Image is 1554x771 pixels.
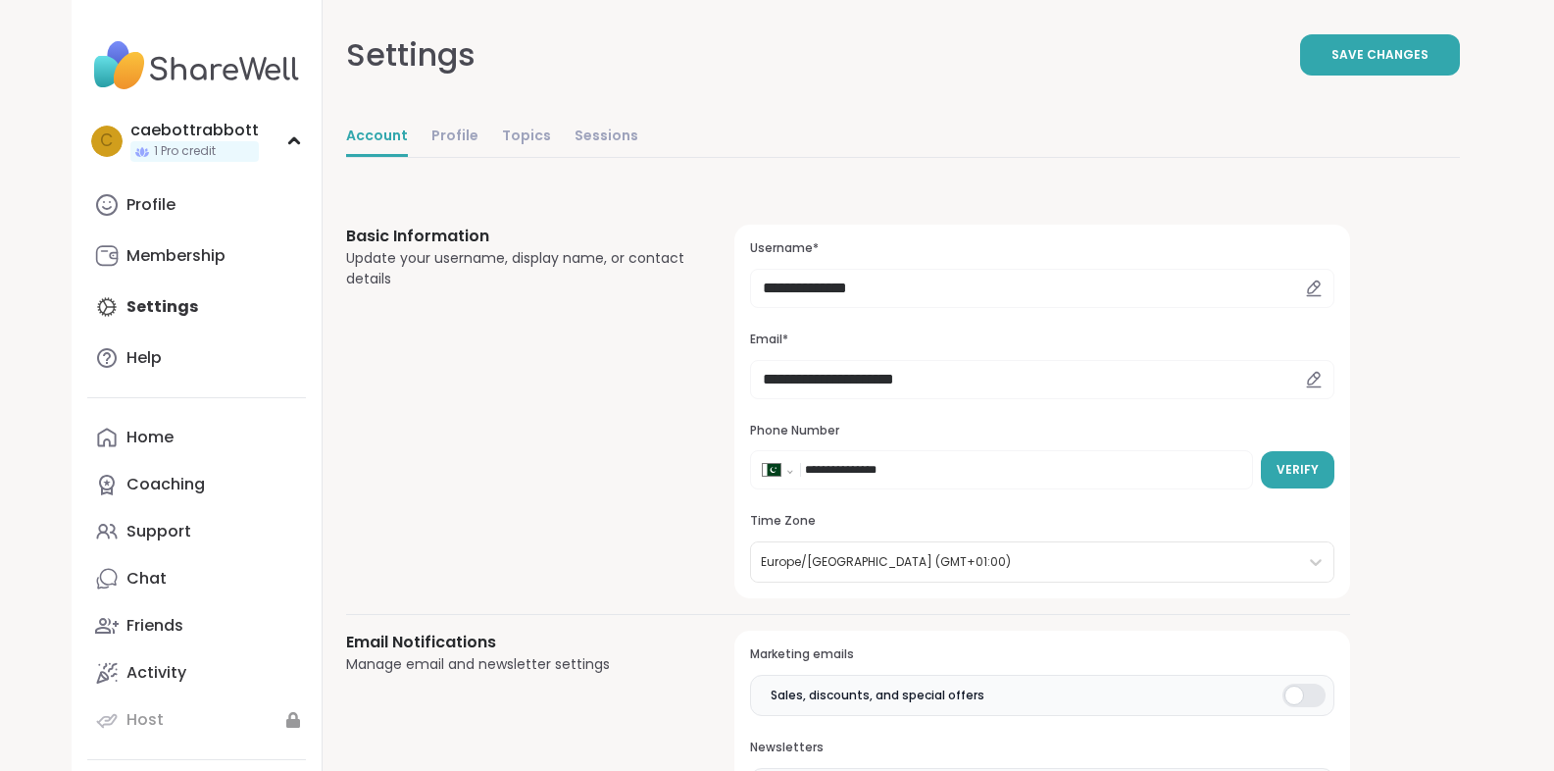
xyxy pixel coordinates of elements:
[750,240,1333,257] h3: Username*
[126,194,175,216] div: Profile
[126,709,164,731] div: Host
[1331,46,1429,64] span: Save Changes
[126,568,167,590] div: Chat
[126,662,186,684] div: Activity
[126,615,183,637] div: Friends
[126,245,226,267] div: Membership
[346,654,688,675] div: Manage email and newsletter settings
[750,332,1333,348] h3: Email*
[87,414,306,461] a: Home
[126,521,191,542] div: Support
[87,461,306,508] a: Coaching
[346,225,688,248] h3: Basic Information
[502,118,551,157] a: Topics
[346,631,688,654] h3: Email Notifications
[750,646,1333,663] h3: Marketing emails
[87,602,306,649] a: Friends
[346,118,408,157] a: Account
[431,118,478,157] a: Profile
[87,649,306,696] a: Activity
[126,427,174,448] div: Home
[771,687,984,704] span: Sales, discounts, and special offers
[126,474,205,495] div: Coaching
[1277,461,1319,479] span: Verify
[87,334,306,382] a: Help
[87,181,306,229] a: Profile
[87,31,306,100] img: ShareWell Nav Logo
[154,143,216,160] span: 1 Pro credit
[100,128,113,154] span: c
[750,513,1333,530] h3: Time Zone
[87,696,306,744] a: Host
[87,232,306,280] a: Membership
[87,555,306,602] a: Chat
[346,248,688,289] div: Update your username, display name, or contact details
[87,508,306,555] a: Support
[1300,34,1460,76] button: Save Changes
[130,120,259,141] div: caebottrabbott
[126,347,162,369] div: Help
[750,423,1333,439] h3: Phone Number
[750,740,1333,756] h3: Newsletters
[346,31,476,78] div: Settings
[575,118,638,157] a: Sessions
[1261,451,1334,488] button: Verify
